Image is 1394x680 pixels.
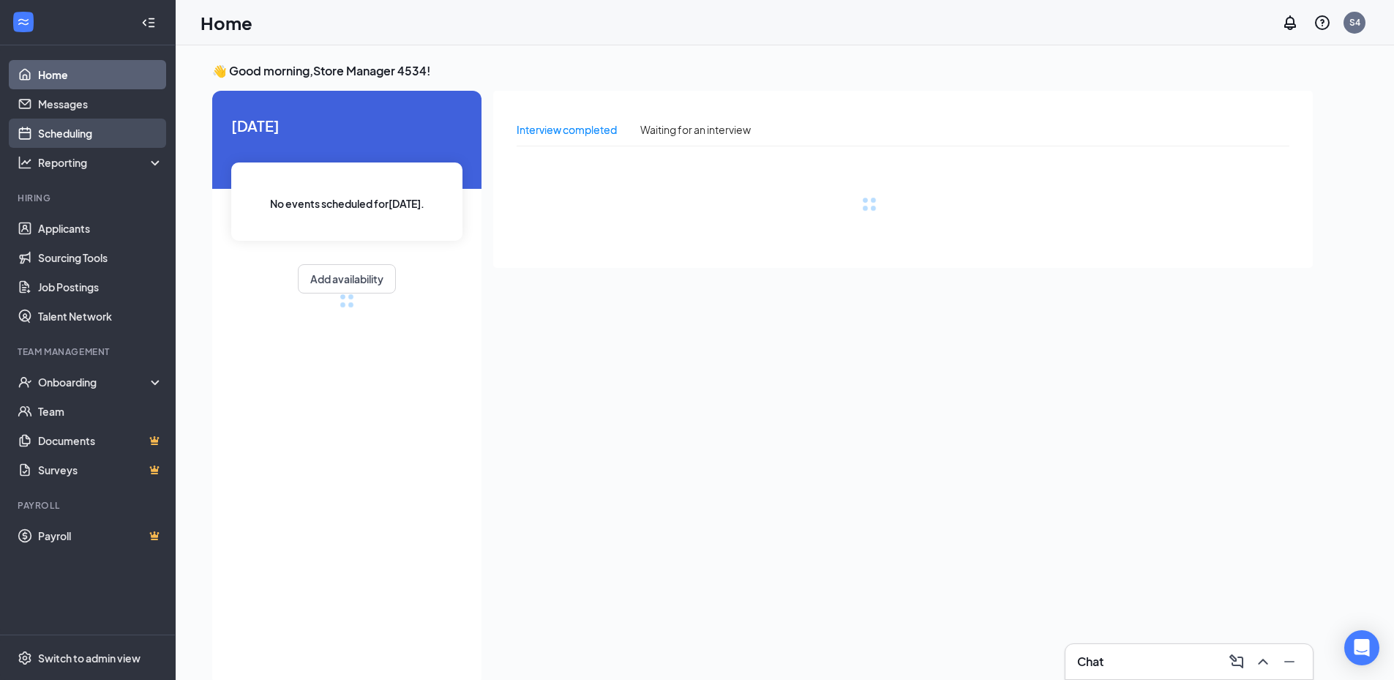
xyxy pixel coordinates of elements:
[1314,14,1331,31] svg: QuestionInfo
[38,455,163,485] a: SurveysCrown
[18,345,160,358] div: Team Management
[517,122,617,138] div: Interview completed
[38,243,163,272] a: Sourcing Tools
[1349,16,1360,29] div: S4
[298,264,396,294] button: Add availability
[18,155,32,170] svg: Analysis
[1228,653,1245,670] svg: ComposeMessage
[1077,654,1103,670] h3: Chat
[18,651,32,665] svg: Settings
[1281,14,1299,31] svg: Notifications
[38,521,163,550] a: PayrollCrown
[340,294,354,308] div: loading meetings...
[1281,653,1298,670] svg: Minimize
[212,63,1313,79] h3: 👋 Good morning, Store Manager 4534 !
[1225,650,1248,673] button: ComposeMessage
[38,302,163,331] a: Talent Network
[38,60,163,89] a: Home
[1344,630,1379,665] div: Open Intercom Messenger
[38,397,163,426] a: Team
[1254,653,1272,670] svg: ChevronUp
[1278,650,1301,673] button: Minimize
[38,651,140,665] div: Switch to admin view
[38,155,164,170] div: Reporting
[38,272,163,302] a: Job Postings
[231,114,462,137] span: [DATE]
[38,89,163,119] a: Messages
[38,426,163,455] a: DocumentsCrown
[18,499,160,512] div: Payroll
[270,195,424,212] span: No events scheduled for [DATE] .
[38,375,151,389] div: Onboarding
[1251,650,1275,673] button: ChevronUp
[201,10,252,35] h1: Home
[16,15,31,29] svg: WorkstreamLogo
[640,122,751,138] div: Waiting for an interview
[18,375,32,389] svg: UserCheck
[18,192,160,204] div: Hiring
[38,119,163,148] a: Scheduling
[38,214,163,243] a: Applicants
[141,15,156,30] svg: Collapse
